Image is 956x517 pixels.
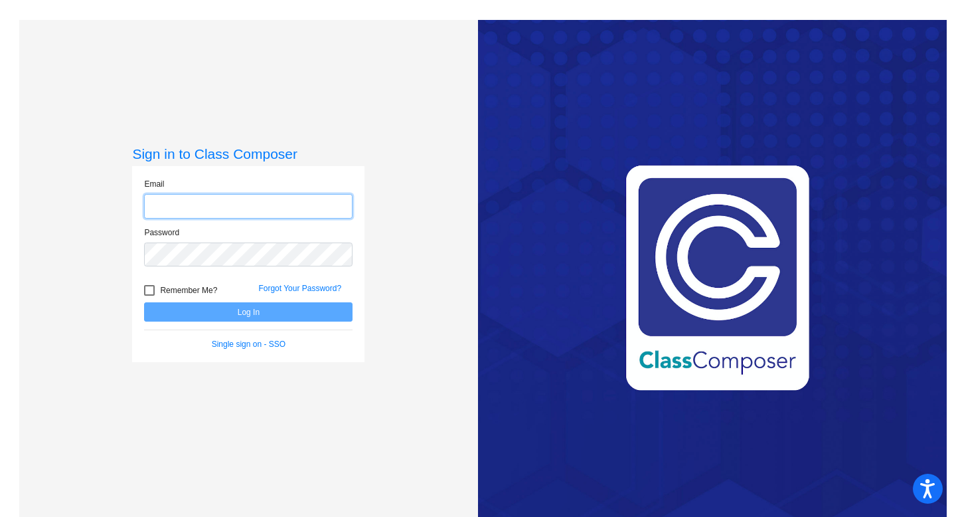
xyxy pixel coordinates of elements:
span: Remember Me? [160,282,217,298]
button: Log In [144,302,353,322]
h3: Sign in to Class Composer [132,146,364,162]
a: Single sign on - SSO [212,340,285,349]
a: Forgot Your Password? [258,284,341,293]
label: Email [144,178,164,190]
label: Password [144,227,179,239]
